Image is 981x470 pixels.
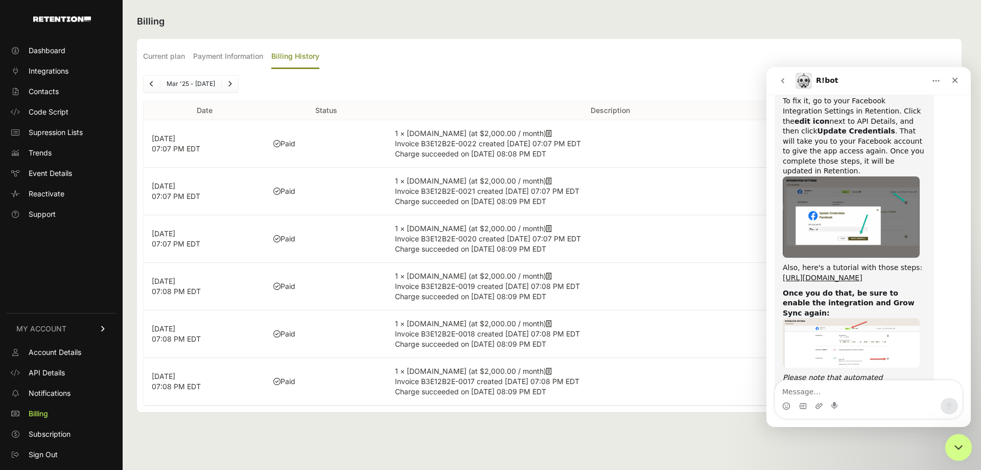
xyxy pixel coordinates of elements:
[16,306,158,334] i: Please note that automated suppression is not available with this integration and can remain off....
[6,104,116,120] a: Code Script
[16,29,159,109] div: To fix it, go to your Facebook Integration Settings in Retention. Click the next to API Details, ...
[6,165,116,182] a: Event Details
[395,329,580,338] span: Invoice B3E12B2E-0018 created [DATE] 07:08 PM EDT
[65,335,73,343] button: Start recording
[29,388,71,398] span: Notifications
[6,365,116,381] a: API Details
[387,310,833,358] td: 1 × [DOMAIN_NAME] (at $2,000.00 / month)
[265,101,387,120] th: Status
[387,215,833,263] td: 1 × [DOMAIN_NAME] (at $2,000.00 / month)
[387,120,833,168] td: 1 × [DOMAIN_NAME] (at $2,000.00 / month)
[29,450,58,460] span: Sign Out
[387,263,833,310] td: 1 × [DOMAIN_NAME] (at $2,000.00 / month)
[29,168,72,178] span: Event Details
[6,385,116,401] a: Notifications
[395,340,546,348] span: Charge succeeded on [DATE] 08:09 PM EDT
[6,124,116,141] a: Supression Lists
[9,314,196,331] textarea: Message…
[387,101,833,120] th: Description
[6,426,116,442] a: Subscription
[29,368,65,378] span: API Details
[193,45,263,69] label: Payment Information
[32,335,40,343] button: Gif picker
[152,371,257,392] p: [DATE] 07:08 PM EDT
[395,282,580,290] span: Invoice B3E12B2E-0019 created [DATE] 07:08 PM EDT
[16,222,148,250] b: Once you do that, be sure to enable the integration and Grow Sync again:
[395,139,581,148] span: Invoice B3E12B2E-0022 created [DATE] 07:07 PM EDT
[265,215,387,263] td: Paid
[152,276,257,297] p: [DATE] 07:08 PM EDT
[395,234,581,243] span: Invoice B3E12B2E-0020 created [DATE] 07:07 PM EDT
[137,14,962,29] h2: Billing
[16,335,24,343] button: Emoji picker
[395,149,546,158] span: Charge succeeded on [DATE] 08:08 PM EDT
[395,292,546,301] span: Charge succeeded on [DATE] 08:09 PM EDT
[29,347,81,357] span: Account Details
[29,148,52,158] span: Trends
[6,145,116,161] a: Trends
[152,181,257,202] p: [DATE] 07:07 PM EDT
[387,168,833,215] td: 1 × [DOMAIN_NAME] (at $2,000.00 / month)
[945,434,972,461] iframe: Intercom live chat
[265,358,387,406] td: Paid
[29,127,83,138] span: Supression Lists
[265,310,387,358] td: Paid
[29,107,68,117] span: Code Script
[265,168,387,215] td: Paid
[6,83,116,100] a: Contacts
[6,344,116,361] a: Account Details
[265,120,387,168] td: Paid
[143,45,185,69] label: Current plan
[29,209,56,219] span: Support
[144,76,160,92] a: Previous
[271,45,319,69] label: Billing History
[395,377,579,386] span: Invoice B3E12B2E-0017 created [DATE] 07:08 PM EDT
[222,76,238,92] a: Next
[395,197,546,206] span: Charge succeeded on [DATE] 08:09 PM EDT
[16,207,96,215] a: [URL][DOMAIN_NAME]
[29,46,65,56] span: Dashboard
[29,86,59,97] span: Contacts
[395,387,546,396] span: Charge succeeded on [DATE] 08:09 PM EDT
[29,409,48,419] span: Billing
[33,16,91,22] img: Retention.com
[144,101,265,120] th: Date
[174,331,192,347] button: Send a message…
[29,66,68,76] span: Integrations
[49,335,57,343] button: Upload attachment
[160,80,221,88] li: Mar '25 - [DATE]
[6,63,116,79] a: Integrations
[6,313,116,344] a: MY ACCOUNT
[16,196,159,216] div: Also, here's a tutorial with those steps:
[28,50,63,58] b: edit icon
[29,189,64,199] span: Reactivate
[152,324,257,344] p: [DATE] 07:08 PM EDT
[265,263,387,310] td: Paid
[395,187,579,195] span: Invoice B3E12B2E-0021 created [DATE] 07:07 PM EDT
[29,429,71,439] span: Subscription
[152,133,257,154] p: [DATE] 07:07 PM EDT
[6,206,116,222] a: Support
[152,229,257,249] p: [DATE] 07:07 PM EDT
[395,244,546,253] span: Charge succeeded on [DATE] 08:09 PM EDT
[16,324,66,334] span: MY ACCOUNT
[6,406,116,422] a: Billing
[766,67,971,427] iframe: Intercom live chat
[387,358,833,406] td: 1 × [DOMAIN_NAME] (at $2,000.00 / month)
[6,446,116,463] a: Sign Out
[51,60,129,68] b: Update Credentials
[6,186,116,202] a: Reactivate
[6,42,116,59] a: Dashboard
